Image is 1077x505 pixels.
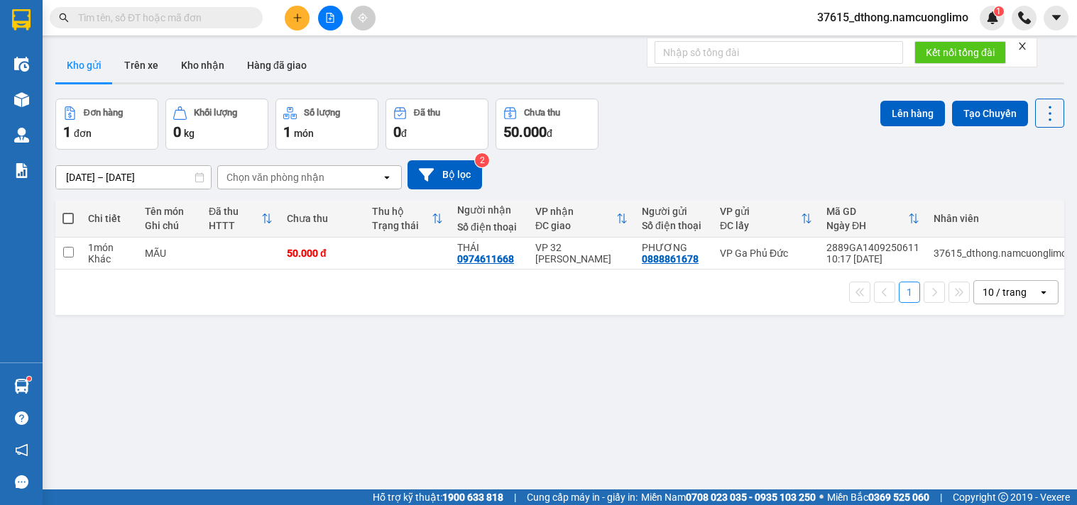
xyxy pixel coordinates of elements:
sup: 1 [27,377,31,381]
div: Thu hộ [372,206,432,217]
div: Khối lượng [194,108,237,118]
div: PHƯƠNG [642,242,706,253]
button: Kho nhận [170,48,236,82]
span: close [1017,41,1027,51]
button: file-add [318,6,343,30]
sup: 2 [475,153,489,167]
span: đơn [74,128,92,139]
span: 37615_dthong.namcuonglimo [806,9,980,26]
button: Số lượng1món [275,99,378,150]
button: 1 [899,282,920,303]
th: Toggle SortBy [819,200,926,238]
div: Ghi chú [145,220,195,231]
div: HTTT [209,220,261,231]
span: kg [184,128,195,139]
img: icon-new-feature [986,11,999,24]
span: 1 [63,123,71,140]
div: 0974611668 [457,253,514,265]
th: Toggle SortBy [202,200,280,238]
th: Toggle SortBy [713,200,819,238]
div: VP Ga Phủ Đức [720,248,812,259]
img: solution-icon [14,163,29,178]
th: Toggle SortBy [528,200,635,238]
button: plus [285,6,310,30]
span: ⚪️ [819,494,824,500]
input: Tìm tên, số ĐT hoặc mã đơn [78,10,246,26]
div: Khác [88,253,131,265]
div: Số điện thoại [642,220,706,231]
div: 0888861678 [642,253,699,265]
div: Người gửi [642,206,706,217]
div: Người nhận [457,204,521,216]
div: Đã thu [209,206,261,217]
div: THÁI [457,242,521,253]
img: warehouse-icon [14,57,29,72]
img: phone-icon [1018,11,1031,24]
input: Select a date range. [56,166,211,189]
input: Nhập số tổng đài [655,41,903,64]
div: Mã GD [826,206,908,217]
div: Ngày ĐH [826,220,908,231]
div: 10 / trang [983,285,1027,299]
img: warehouse-icon [14,128,29,143]
svg: open [1038,287,1049,298]
div: Chưa thu [287,213,358,224]
span: 1 [996,6,1001,16]
button: Kho gửi [55,48,113,82]
svg: open [381,172,393,183]
span: question-circle [15,411,28,425]
button: Trên xe [113,48,170,82]
span: message [15,475,28,489]
div: Nhân viên [934,213,1067,224]
div: 1 món [88,242,131,253]
div: Trạng thái [372,220,432,231]
button: Hàng đã giao [236,48,318,82]
div: ĐC giao [535,220,616,231]
button: Tạo Chuyến [952,101,1028,126]
span: | [940,489,942,505]
span: aim [358,13,368,23]
div: VP nhận [535,206,616,217]
div: Đơn hàng [84,108,123,118]
span: search [59,13,69,23]
th: Toggle SortBy [365,200,450,238]
img: warehouse-icon [14,92,29,107]
button: Chưa thu50.000đ [496,99,598,150]
div: 10:17 [DATE] [826,253,919,265]
div: MÃU [145,248,195,259]
span: copyright [998,492,1008,502]
button: Đã thu0đ [386,99,488,150]
button: aim [351,6,376,30]
img: warehouse-icon [14,379,29,394]
strong: 0369 525 060 [868,492,929,503]
div: 37615_dthong.namcuonglimo [934,248,1067,259]
button: Khối lượng0kg [165,99,268,150]
div: ĐC lấy [720,220,801,231]
div: Chọn văn phòng nhận [226,170,324,184]
strong: 0708 023 035 - 0935 103 250 [686,492,816,503]
div: Chưa thu [524,108,560,118]
span: đ [401,128,407,139]
span: Cung cấp máy in - giấy in: [527,489,638,505]
sup: 1 [994,6,1004,16]
span: 1 [283,123,291,140]
div: 50.000 đ [287,248,358,259]
div: VP 32 [PERSON_NAME] [535,242,628,265]
span: | [514,489,516,505]
img: logo-vxr [12,9,31,30]
span: đ [547,128,552,139]
span: plus [293,13,302,23]
span: Miền Bắc [827,489,929,505]
div: Tên món [145,206,195,217]
span: Hỗ trợ kỹ thuật: [373,489,503,505]
span: notification [15,443,28,457]
button: caret-down [1044,6,1068,30]
div: VP gửi [720,206,801,217]
span: caret-down [1050,11,1063,24]
div: 2889GA1409250611 [826,242,919,253]
div: Chi tiết [88,213,131,224]
div: Đã thu [414,108,440,118]
span: món [294,128,314,139]
button: Đơn hàng1đơn [55,99,158,150]
div: Số lượng [304,108,340,118]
